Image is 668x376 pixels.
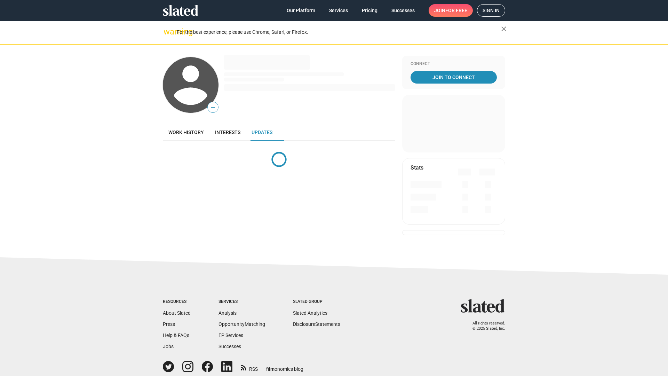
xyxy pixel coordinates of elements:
span: Work history [168,130,204,135]
span: Updates [252,130,272,135]
span: Join To Connect [412,71,495,84]
span: Services [329,4,348,17]
a: Join To Connect [411,71,497,84]
a: EP Services [218,332,243,338]
div: For the best experience, please use Chrome, Safari, or Firefox. [177,28,501,37]
div: Connect [411,61,497,67]
div: Slated Group [293,299,340,305]
a: Sign in [477,4,505,17]
a: Interests [209,124,246,141]
a: DisclosureStatements [293,321,340,327]
span: Join [434,4,467,17]
a: Joinfor free [429,4,473,17]
mat-card-title: Stats [411,164,423,171]
a: OpportunityMatching [218,321,265,327]
p: All rights reserved. © 2025 Slated, Inc. [465,321,505,331]
a: Work history [163,124,209,141]
a: Successes [218,344,241,349]
mat-icon: warning [164,28,172,36]
a: Jobs [163,344,174,349]
span: Our Platform [287,4,315,17]
span: film [266,366,275,372]
span: Pricing [362,4,377,17]
a: Pricing [356,4,383,17]
a: Our Platform [281,4,321,17]
a: About Slated [163,310,191,316]
div: Resources [163,299,191,305]
a: Press [163,321,175,327]
a: Updates [246,124,278,141]
span: Successes [391,4,415,17]
span: Sign in [483,5,500,16]
div: Services [218,299,265,305]
a: filmonomics blog [266,360,303,373]
mat-icon: close [500,25,508,33]
a: Analysis [218,310,237,316]
span: — [208,103,218,112]
a: Help & FAQs [163,332,189,338]
a: Slated Analytics [293,310,327,316]
span: for free [445,4,467,17]
a: Successes [386,4,420,17]
a: Services [324,4,353,17]
span: Interests [215,130,240,135]
a: RSS [241,362,258,373]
